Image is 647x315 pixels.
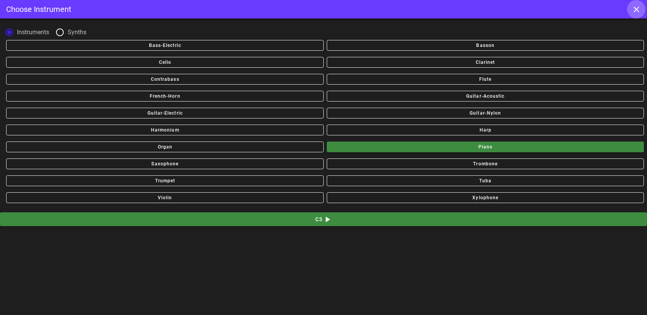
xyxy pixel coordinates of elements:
span: harp [479,127,491,133]
button: trumpet [6,175,324,186]
button: xylophone [327,192,644,203]
button: harmonium [6,125,324,135]
span: contrabass [151,77,179,82]
span: organ [157,144,172,150]
button: saxophone [6,158,324,169]
button: piano [327,142,644,152]
button: tuba [327,175,644,186]
span: C3 [6,215,641,224]
span: xylophone [472,195,498,200]
button: french-horn [6,91,324,102]
span: guitar-acoustic [466,93,505,99]
span: flute [479,77,491,82]
button: guitar-nylon [327,108,644,118]
span: basson [476,43,495,48]
span: guitar-nylon [469,110,501,116]
label: instruments [17,28,49,36]
span: french-horn [149,93,180,99]
span: cello [159,60,171,65]
span: harmonium [151,127,179,133]
button: guitar-electric [6,108,324,118]
span: violin [157,195,172,200]
span: trumpet [154,178,175,183]
button: basson [327,40,644,51]
span: clarinet [475,60,495,65]
button: harp [327,125,644,135]
button: guitar-acoustic [327,91,644,102]
div: Choose Instrument [6,3,71,15]
button: cello [6,57,324,68]
button: organ [6,142,324,152]
button: contrabass [6,74,324,85]
span: saxophone [151,161,179,167]
span: bass-electric [149,43,181,48]
span: piano [478,144,493,150]
button: trombone [327,158,644,169]
span: tuba [479,178,491,183]
button: bass-electric [6,40,324,51]
label: synths [68,28,86,36]
button: clarinet [327,57,644,68]
button: flute [327,74,644,85]
span: guitar-electric [147,110,183,116]
span: trombone [473,161,498,167]
button: violin [6,192,324,203]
